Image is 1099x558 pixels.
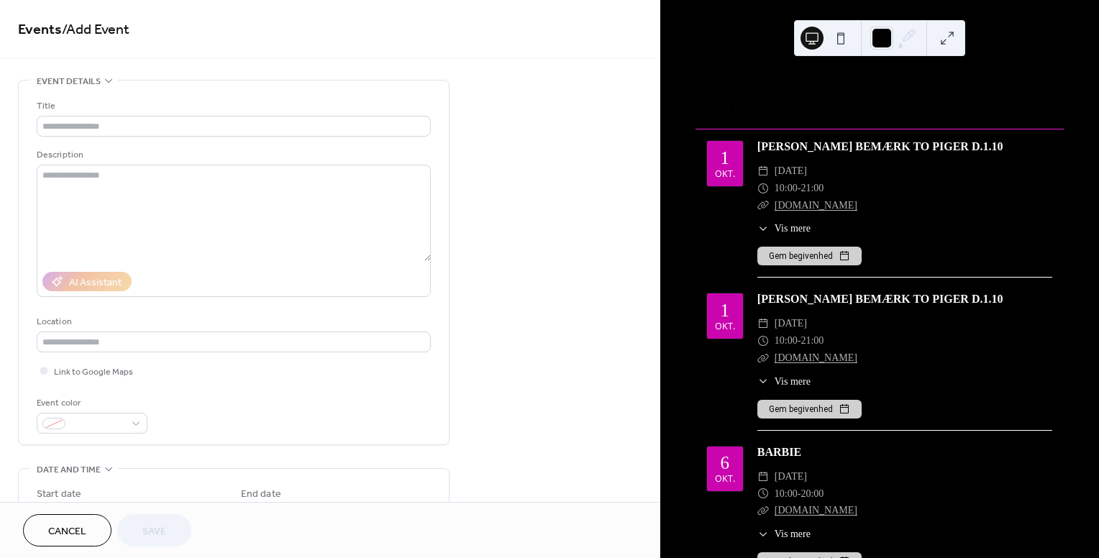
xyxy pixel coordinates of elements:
[37,395,145,411] div: Event color
[801,180,824,197] span: 21:00
[775,180,798,197] span: 10:00
[757,247,862,265] button: Gem begivenhed
[696,77,1064,94] div: VAGTPLAN
[757,180,769,197] div: ​
[775,315,807,332] span: [DATE]
[54,365,133,380] span: Link to Google Maps
[37,462,101,477] span: Date and time
[48,524,86,539] span: Cancel
[757,374,769,389] div: ​
[715,475,735,484] div: okt.
[798,180,801,197] span: -
[757,221,769,236] div: ​
[37,99,428,114] div: Title
[757,526,769,541] div: ​
[62,16,129,44] span: / Add Event
[757,332,769,349] div: ​
[757,502,769,519] div: ​
[757,163,769,180] div: ​
[715,322,735,331] div: okt.
[775,505,857,516] a: [DOMAIN_NAME]
[715,170,735,179] div: okt.
[757,315,769,332] div: ​
[37,314,428,329] div: Location
[757,293,1003,305] a: [PERSON_NAME] BEMÆRK TO PIGER D.1.10
[801,485,824,503] span: 20:00
[721,149,729,167] div: 1
[241,487,281,502] div: End date
[757,197,769,214] div: ​
[775,163,807,180] span: [DATE]
[757,349,769,367] div: ​
[757,400,862,418] button: Gem begivenhed
[757,446,801,458] a: BARBIE
[775,200,857,211] a: [DOMAIN_NAME]
[757,485,769,503] div: ​
[775,526,811,541] span: Vis mere
[798,332,801,349] span: -
[801,332,824,349] span: 21:00
[721,454,729,472] div: 6
[775,221,811,236] span: Vis mere
[798,485,801,503] span: -
[37,74,101,89] span: Event details
[37,147,428,163] div: Description
[775,485,798,503] span: 10:00
[23,514,111,546] button: Cancel
[775,332,798,349] span: 10:00
[775,352,857,363] a: [DOMAIN_NAME]
[757,468,769,485] div: ​
[757,140,1003,152] a: [PERSON_NAME] BEMÆRK TO PIGER D.1.10
[757,374,811,389] button: ​Vis mere
[775,468,807,485] span: [DATE]
[775,374,811,389] span: Vis mere
[757,221,811,236] button: ​Vis mere
[18,16,62,44] a: Events
[721,301,729,319] div: 1
[757,526,811,541] button: ​Vis mere
[37,487,81,502] div: Start date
